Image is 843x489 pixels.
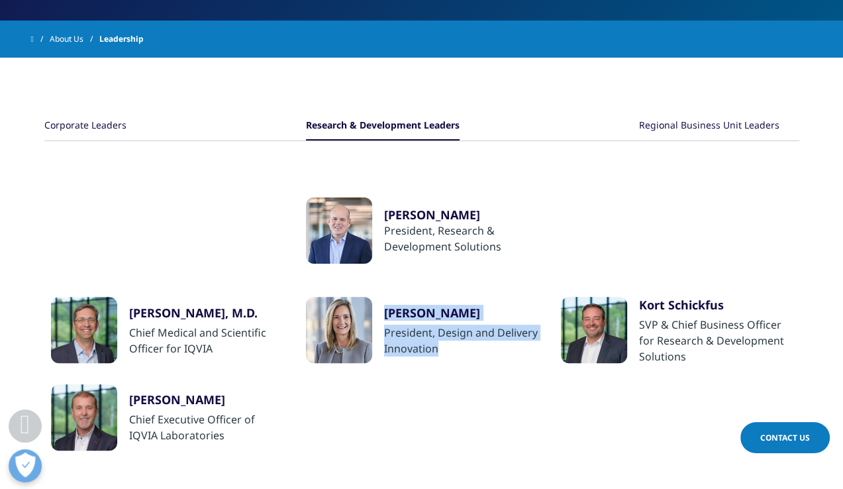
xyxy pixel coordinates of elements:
div: SVP & Chief Business Officer for Research & Development Solutions [639,317,793,364]
button: Corporate Leaders [44,112,126,140]
span: Leadership [99,27,144,51]
span: Contact Us [760,432,810,443]
div: [PERSON_NAME] [129,392,283,407]
a: [PERSON_NAME] [129,392,283,411]
a: Contact Us [740,422,830,453]
div: Chief Medical and Scientific Officer for IQVIA [129,325,283,356]
div: President, Research & Development Solutions [384,223,538,254]
button: Open Preferences [9,449,42,482]
a: ​[PERSON_NAME] [384,305,538,325]
a: [PERSON_NAME] [384,207,538,223]
div: [PERSON_NAME], M.D. [129,305,283,321]
div: ​[PERSON_NAME] [384,305,538,321]
div: Chief Executive Officer of IQVIA Laboratories [129,411,283,443]
div: President, Design and Delivery Innovation [384,325,538,356]
a: Kort Schickfus [639,297,793,317]
a: About Us [50,27,99,51]
button: Regional Business Unit Leaders [639,112,779,140]
a: [PERSON_NAME], M.D. [129,305,283,325]
div: Kort Schickfus [639,297,793,313]
button: Research & Development Leaders [306,112,460,140]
